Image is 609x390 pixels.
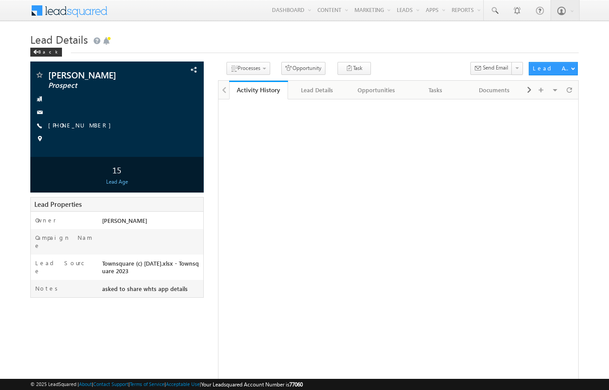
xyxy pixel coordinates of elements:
div: Back [30,48,62,57]
a: About [79,381,92,387]
div: Lead Age [33,178,201,186]
div: Townsquare (c) [DATE].xlsx - Townsquare 2023 [100,259,203,279]
span: [PERSON_NAME] [102,217,147,224]
span: Prospect [48,81,155,90]
span: 77060 [289,381,303,388]
span: Send Email [483,64,508,72]
label: Notes [35,284,61,292]
a: Contact Support [93,381,128,387]
div: Tasks [413,85,457,95]
span: Lead Properties [34,200,82,209]
button: Lead Actions [529,62,578,75]
div: Activity History [236,86,281,94]
div: Lead Details [295,85,339,95]
span: Your Leadsquared Account Number is [201,381,303,388]
a: Opportunities [347,81,406,99]
div: Opportunities [354,85,398,95]
a: Back [30,47,66,55]
label: Campaign Name [35,234,93,250]
span: [PERSON_NAME] [48,70,155,79]
a: Terms of Service [130,381,165,387]
a: Lead Details [288,81,347,99]
a: Tasks [406,81,465,99]
div: Documents [472,85,516,95]
label: Lead Source [35,259,93,275]
div: 15 [33,161,201,178]
span: asked to share whts app details [102,285,188,292]
label: Owner [35,216,56,224]
span: Lead Details [30,32,88,46]
span: Processes [238,65,260,71]
span: © 2025 LeadSquared | | | | | [30,380,303,389]
span: [PHONE_NUMBER] [48,121,115,130]
div: Lead Actions [533,64,571,72]
button: Send Email [470,62,512,75]
button: Task [337,62,371,75]
button: Processes [226,62,270,75]
button: Opportunity [281,62,325,75]
a: Documents [465,81,524,99]
a: Acceptable Use [166,381,200,387]
a: Activity History [229,81,288,99]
